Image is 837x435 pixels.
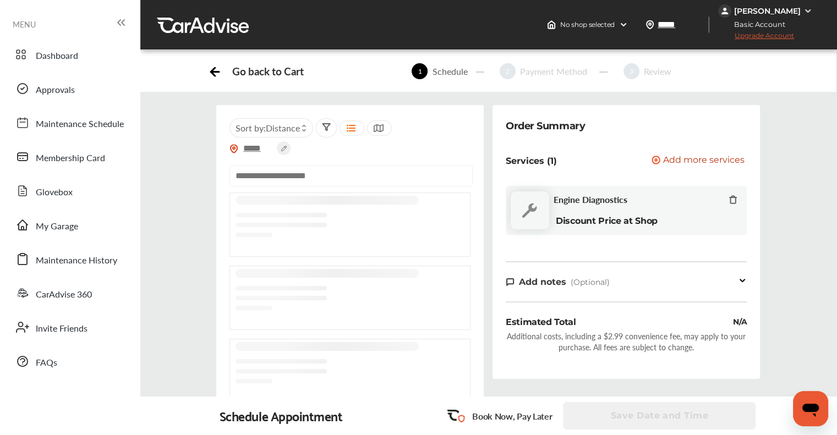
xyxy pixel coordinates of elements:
[36,117,124,131] span: Maintenance Schedule
[619,20,628,29] img: header-down-arrow.9dd2ce7d.svg
[500,63,516,79] span: 2
[412,63,428,79] span: 1
[516,65,592,78] div: Payment Method
[36,49,78,63] span: Dashboard
[734,6,801,16] div: [PERSON_NAME]
[36,322,87,336] span: Invite Friends
[652,156,747,166] a: Add more services
[13,20,36,29] span: MENU
[719,19,794,30] span: Basic Account
[645,20,654,29] img: location_vector.a44bc228.svg
[718,31,794,45] span: Upgrade Account
[708,16,709,33] img: header-divider.bc55588e.svg
[803,7,812,15] img: WGsFRI8htEPBVLJbROoPRyZpYNWhNONpIPPETTm6eUC0GeLEiAAAAAElFTkSuQmCC
[10,279,129,307] a: CarAdvise 360
[571,277,610,287] span: (Optional)
[36,356,57,370] span: FAQs
[10,211,129,239] a: My Garage
[506,331,747,353] div: Additional costs, including a $2.99 convenience fee, may apply to your purchase. All fees are sub...
[472,410,552,422] p: Book Now, Pay Later
[10,313,129,342] a: Invite Friends
[639,65,676,78] div: Review
[663,156,745,166] span: Add more services
[36,185,73,200] span: Glovebox
[556,216,658,226] b: Discount Price at Shop
[506,118,585,134] div: Order Summary
[10,142,129,171] a: Membership Card
[229,144,238,153] img: location_vector_orange.38f05af8.svg
[10,108,129,137] a: Maintenance Schedule
[519,277,566,287] span: Add notes
[793,391,828,426] iframe: Button to launch messaging window
[36,219,78,234] span: My Garage
[428,65,472,78] div: Schedule
[232,65,303,78] div: Go back to Cart
[623,63,639,79] span: 3
[506,316,576,328] div: Estimated Total
[652,156,745,166] button: Add more services
[10,177,129,205] a: Glovebox
[733,316,747,328] div: N/A
[236,122,300,134] span: Sort by :
[220,408,343,423] div: Schedule Appointment
[36,151,105,166] span: Membership Card
[554,194,627,205] span: Engine Diagnostics
[547,20,556,29] img: header-home-logo.8d720a4f.svg
[266,122,300,134] span: Distance
[718,4,731,18] img: jVpblrzwTbfkPYzPPzSLxeg0AAAAASUVORK5CYII=
[506,277,515,287] img: note-icon.db9493fa.svg
[36,288,92,302] span: CarAdvise 360
[36,83,75,97] span: Approvals
[10,74,129,103] a: Approvals
[36,254,117,268] span: Maintenance History
[10,245,129,273] a: Maintenance History
[506,156,557,166] p: Services (1)
[560,20,615,29] span: No shop selected
[10,40,129,69] a: Dashboard
[10,347,129,376] a: FAQs
[511,191,549,229] img: default_wrench_icon.d1a43860.svg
